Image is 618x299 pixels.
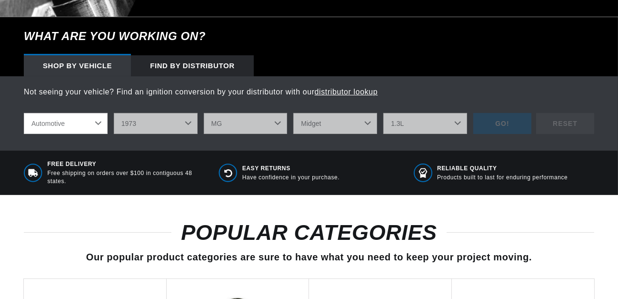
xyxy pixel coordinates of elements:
[24,113,108,134] select: RideType
[48,160,205,168] span: Free Delivery
[437,174,568,182] p: Products built to last for enduring performance
[242,174,340,182] p: Have confidence in your purchase.
[315,88,378,96] a: distributor lookup
[131,55,254,76] div: Find by Distributor
[204,113,288,134] select: Make
[114,113,198,134] select: Year
[24,55,131,76] div: Shop by vehicle
[293,113,377,134] select: Model
[242,165,340,173] span: Easy Returns
[48,169,205,186] p: Free shipping on orders over $100 in contiguous 48 states.
[24,86,594,98] p: Not seeing your vehicle? Find an ignition conversion by your distributor with our
[437,165,568,173] span: RELIABLE QUALITY
[383,113,467,134] select: Engine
